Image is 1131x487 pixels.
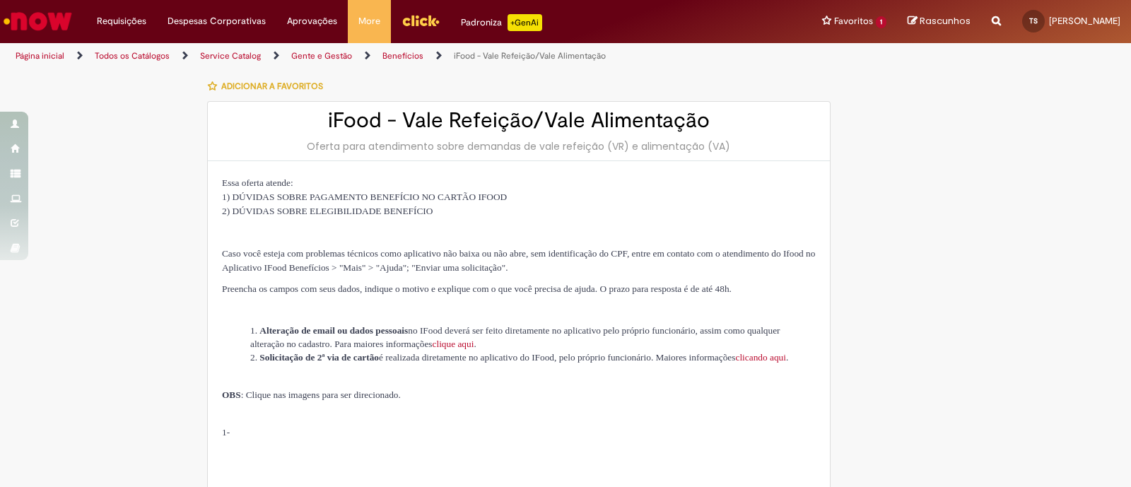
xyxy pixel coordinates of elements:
span: Essa oferta atende: [222,177,293,188]
span: Requisições [97,14,146,28]
img: ServiceNow [1,7,74,35]
strong: Alteração de email ou dados pessoais [259,325,408,336]
span: 2) DÚVIDAS SOBRE ELEGIBILIDADE BENEFÍCIO [222,206,433,216]
li: é realizada diretamente no aplicativo do IFood, pelo próprio funcionário. Maiores informações . [250,351,816,364]
li: no IFood deverá ser feito diretamente no aplicativo pelo próprio funcionário, assim como qualquer... [250,324,816,351]
p: +GenAi [508,14,542,31]
a: Página inicial [16,50,64,61]
span: TS [1029,16,1038,25]
a: Benefícios [382,50,423,61]
div: Padroniza [461,14,542,31]
div: Oferta para atendimento sobre demandas de vale refeição (VR) e alimentação (VA) [222,139,816,153]
span: Adicionar a Favoritos [221,81,323,92]
strong: Solicitação de 2ª via de cartão [259,352,379,363]
span: Aprovações [287,14,337,28]
img: click_logo_yellow_360x200.png [402,10,440,31]
span: Preencha os campos com seus dados, indique o motivo e explique com o que você precisa de ajuda. O... [222,283,732,294]
a: Gente e Gestão [291,50,352,61]
a: iFood - Vale Refeição/Vale Alimentação [454,50,606,61]
span: Despesas Corporativas [168,14,266,28]
button: Adicionar a Favoritos [207,71,331,101]
span: Caso você esteja com problemas técnicos como aplicativo não baixa ou não abre, sem identificação ... [222,248,815,273]
span: [PERSON_NAME] [1049,15,1120,27]
span: 1) DÚVIDAS SOBRE PAGAMENTO BENEFÍCIO NO CARTÃO IFOOD [222,192,507,202]
a: Link clicando aqui [735,352,785,363]
span: 1- [222,427,230,438]
span: 1 [876,16,886,28]
span: More [358,14,380,28]
span: Rascunhos [920,14,971,28]
a: Link clique aqui [433,339,474,349]
ul: Trilhas de página [11,43,744,69]
a: Service Catalog [200,50,261,61]
a: Todos os Catálogos [95,50,170,61]
strong: OBS [222,389,241,400]
a: Rascunhos [908,15,971,28]
span: Favoritos [834,14,873,28]
span: : Clique nas imagens para ser direcionado. [222,389,401,400]
h2: iFood - Vale Refeição/Vale Alimentação [222,109,816,132]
